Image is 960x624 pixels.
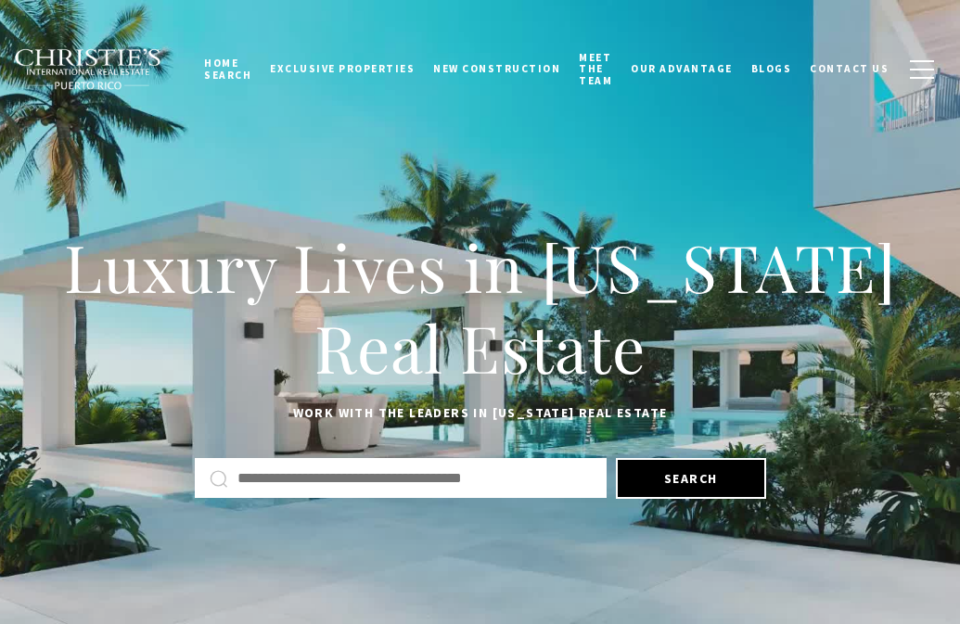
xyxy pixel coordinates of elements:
span: Exclusive Properties [270,62,415,75]
span: Contact Us [810,62,889,75]
a: Blogs [742,45,801,92]
img: Christie's International Real Estate black text logo [14,48,162,90]
a: Home Search [195,40,261,98]
h1: Luxury Lives in [US_STATE] Real Estate [46,226,914,388]
a: Exclusive Properties [261,45,424,92]
span: Blogs [751,62,792,75]
a: New Construction [424,45,570,92]
p: Work with the leaders in [US_STATE] Real Estate [46,402,914,425]
span: New Construction [433,62,560,75]
span: Our Advantage [631,62,733,75]
button: Search [616,458,766,499]
a: Meet the Team [570,34,621,104]
a: Our Advantage [621,45,742,92]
